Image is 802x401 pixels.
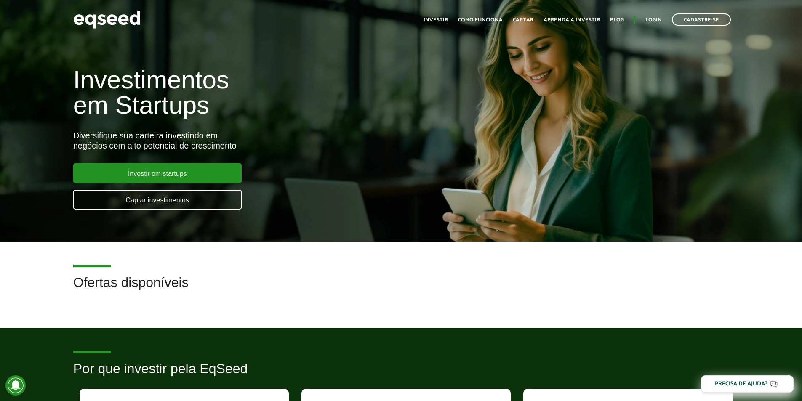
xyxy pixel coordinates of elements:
div: Diversifique sua carteira investindo em negócios com alto potencial de crescimento [73,130,462,151]
a: Investir em startups [73,163,242,183]
h1: Investimentos em Startups [73,67,462,118]
a: Aprenda a investir [544,17,600,23]
a: Investir [424,17,448,23]
img: EqSeed [73,8,141,31]
a: Login [645,17,662,23]
a: Como funciona [458,17,503,23]
a: Captar investimentos [73,190,242,210]
a: Blog [610,17,624,23]
h2: Ofertas disponíveis [73,275,729,303]
a: Captar [513,17,533,23]
h2: Por que investir pela EqSeed [73,361,729,389]
a: Cadastre-se [672,13,731,26]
